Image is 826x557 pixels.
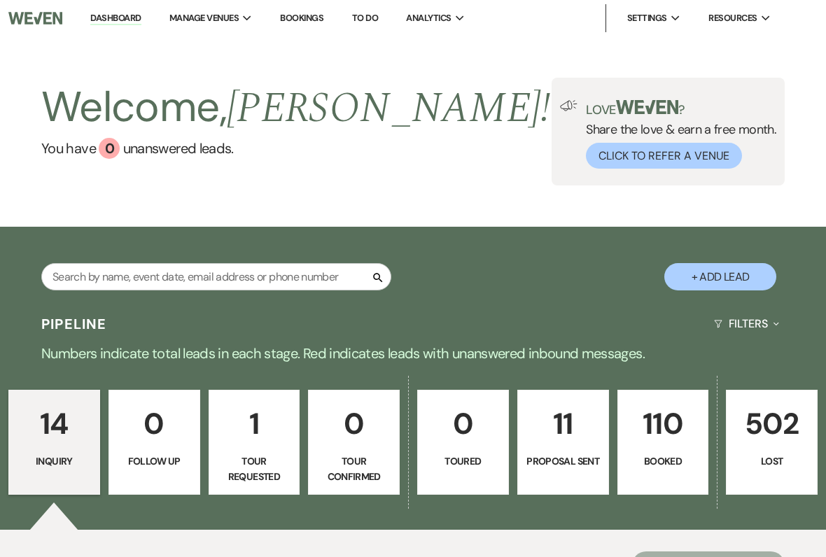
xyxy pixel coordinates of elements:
[41,138,550,159] a: You have 0 unanswered leads.
[426,453,500,469] p: Toured
[616,100,678,114] img: weven-logo-green.svg
[41,78,550,138] h2: Welcome,
[517,390,609,495] a: 11Proposal Sent
[726,390,818,495] a: 502Lost
[617,390,709,495] a: 110Booked
[8,390,100,495] a: 14Inquiry
[417,390,509,495] a: 0Toured
[735,400,808,447] p: 502
[118,453,191,469] p: Follow Up
[664,263,776,290] button: + Add Lead
[708,305,785,342] button: Filters
[352,12,378,24] a: To Do
[560,100,577,111] img: loud-speaker-illustration.svg
[526,453,600,469] p: Proposal Sent
[735,453,808,469] p: Lost
[406,11,451,25] span: Analytics
[17,453,91,469] p: Inquiry
[626,400,700,447] p: 110
[209,390,300,495] a: 1Tour Requested
[17,400,91,447] p: 14
[586,100,776,116] p: Love ?
[526,400,600,447] p: 11
[169,11,239,25] span: Manage Venues
[708,11,757,25] span: Resources
[308,390,400,495] a: 0Tour Confirmed
[627,11,667,25] span: Settings
[218,400,291,447] p: 1
[118,400,191,447] p: 0
[41,314,107,334] h3: Pipeline
[227,76,550,141] span: [PERSON_NAME] !
[317,453,391,485] p: Tour Confirmed
[426,400,500,447] p: 0
[626,453,700,469] p: Booked
[90,12,141,25] a: Dashboard
[317,400,391,447] p: 0
[577,100,776,169] div: Share the love & earn a free month.
[280,12,323,24] a: Bookings
[586,143,742,169] button: Click to Refer a Venue
[99,138,120,159] div: 0
[108,390,200,495] a: 0Follow Up
[218,453,291,485] p: Tour Requested
[8,3,62,33] img: Weven Logo
[41,263,391,290] input: Search by name, event date, email address or phone number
